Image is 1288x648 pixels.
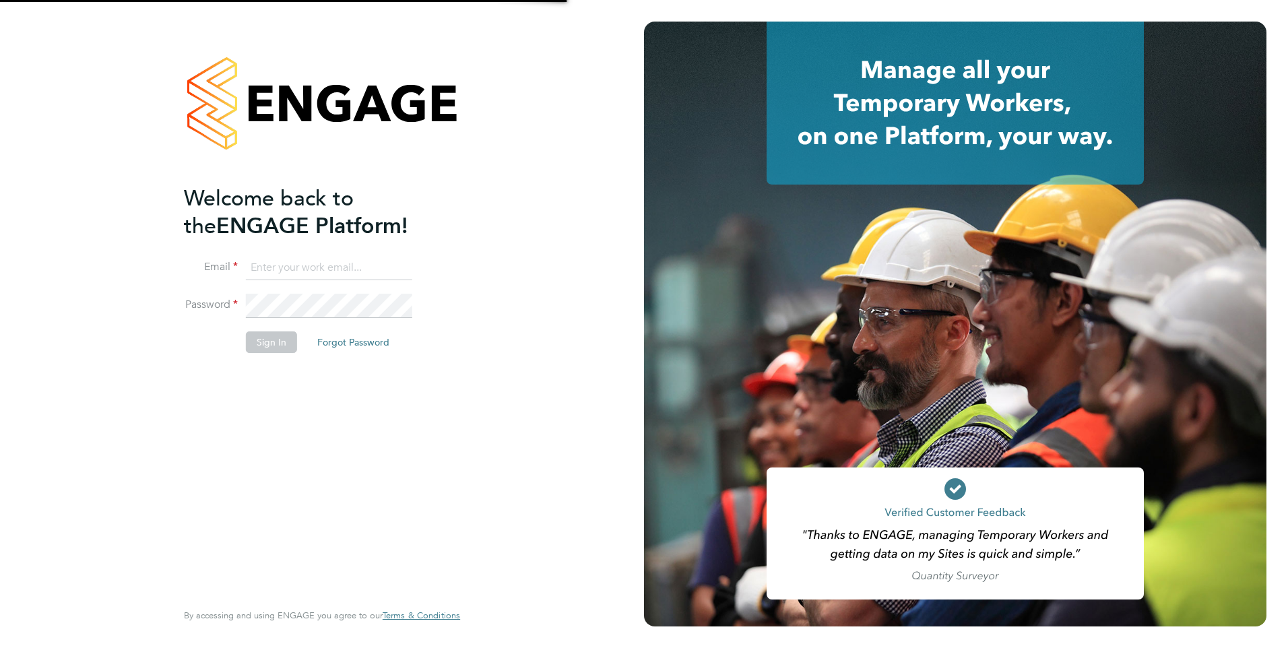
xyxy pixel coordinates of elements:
button: Sign In [246,331,297,353]
span: By accessing and using ENGAGE you agree to our [184,610,460,621]
a: Terms & Conditions [383,610,460,621]
label: Password [184,298,238,312]
span: Welcome back to the [184,185,354,239]
h2: ENGAGE Platform! [184,185,447,240]
span: Terms & Conditions [383,610,460,621]
label: Email [184,260,238,274]
button: Forgot Password [307,331,400,353]
input: Enter your work email... [246,256,412,280]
